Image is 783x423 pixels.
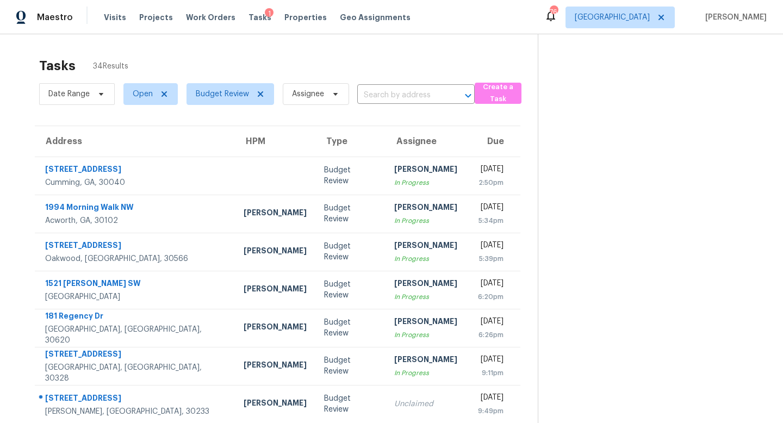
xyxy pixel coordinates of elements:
div: [PERSON_NAME] [394,240,457,253]
span: Work Orders [186,12,235,23]
div: In Progress [394,253,457,264]
div: 1 [265,8,274,19]
div: Cumming, GA, 30040 [45,177,226,188]
div: Acworth, GA, 30102 [45,215,226,226]
button: Create a Task [475,83,521,104]
span: [GEOGRAPHIC_DATA] [575,12,650,23]
div: [PERSON_NAME] [394,316,457,329]
span: Properties [284,12,327,23]
div: [GEOGRAPHIC_DATA] [45,291,226,302]
div: [PERSON_NAME], [GEOGRAPHIC_DATA], 30233 [45,406,226,417]
span: 34 Results [93,61,128,72]
div: [PERSON_NAME] [244,245,307,259]
div: [GEOGRAPHIC_DATA], [GEOGRAPHIC_DATA], 30328 [45,362,226,384]
th: Assignee [386,126,466,157]
div: 9:11pm [475,368,504,378]
span: Maestro [37,12,73,23]
div: [PERSON_NAME] [244,397,307,411]
button: Open [461,88,476,103]
span: Budget Review [196,89,249,99]
div: Budget Review [324,393,377,415]
div: Budget Review [324,317,377,339]
div: [DATE] [475,316,504,329]
span: Projects [139,12,173,23]
div: 1521 [PERSON_NAME] SW [45,278,226,291]
div: [STREET_ADDRESS] [45,393,226,406]
div: [PERSON_NAME] [244,207,307,221]
span: Date Range [48,89,90,99]
div: 9:49pm [475,406,504,416]
div: 6:20pm [475,291,504,302]
div: Budget Review [324,165,377,186]
div: [STREET_ADDRESS] [45,164,226,177]
div: [DATE] [475,202,504,215]
h2: Tasks [39,60,76,71]
div: [GEOGRAPHIC_DATA], [GEOGRAPHIC_DATA], 30620 [45,324,226,346]
th: Type [315,126,386,157]
div: [PERSON_NAME] [394,278,457,291]
div: 2:50pm [475,177,504,188]
div: [DATE] [475,240,504,253]
th: Due [466,126,520,157]
div: Unclaimed [394,399,457,409]
span: Geo Assignments [340,12,411,23]
div: 76 [550,7,557,17]
span: Tasks [248,14,271,21]
div: In Progress [394,291,457,302]
input: Search by address [357,87,444,104]
div: [PERSON_NAME] [394,164,457,177]
div: 6:26pm [475,329,504,340]
th: HPM [235,126,315,157]
div: [DATE] [475,164,504,177]
div: 181 Regency Dr [45,310,226,324]
div: Oakwood, [GEOGRAPHIC_DATA], 30566 [45,253,226,264]
div: 5:39pm [475,253,504,264]
div: [STREET_ADDRESS] [45,240,226,253]
div: In Progress [394,329,457,340]
span: [PERSON_NAME] [701,12,767,23]
div: [PERSON_NAME] [394,202,457,215]
div: Budget Review [324,355,377,377]
div: [PERSON_NAME] [244,359,307,373]
div: [PERSON_NAME] [394,354,457,368]
span: Assignee [292,89,324,99]
div: [PERSON_NAME] [244,283,307,297]
div: [PERSON_NAME] [244,321,307,335]
div: [DATE] [475,392,504,406]
div: Budget Review [324,203,377,225]
th: Address [35,126,235,157]
div: 1994 Morning Walk NW [45,202,226,215]
span: Visits [104,12,126,23]
div: Budget Review [324,279,377,301]
div: [DATE] [475,278,504,291]
div: In Progress [394,368,457,378]
div: [STREET_ADDRESS] [45,349,226,362]
div: Budget Review [324,241,377,263]
div: In Progress [394,215,457,226]
span: Open [133,89,153,99]
div: 5:34pm [475,215,504,226]
span: Create a Task [480,81,516,106]
div: In Progress [394,177,457,188]
div: [DATE] [475,354,504,368]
